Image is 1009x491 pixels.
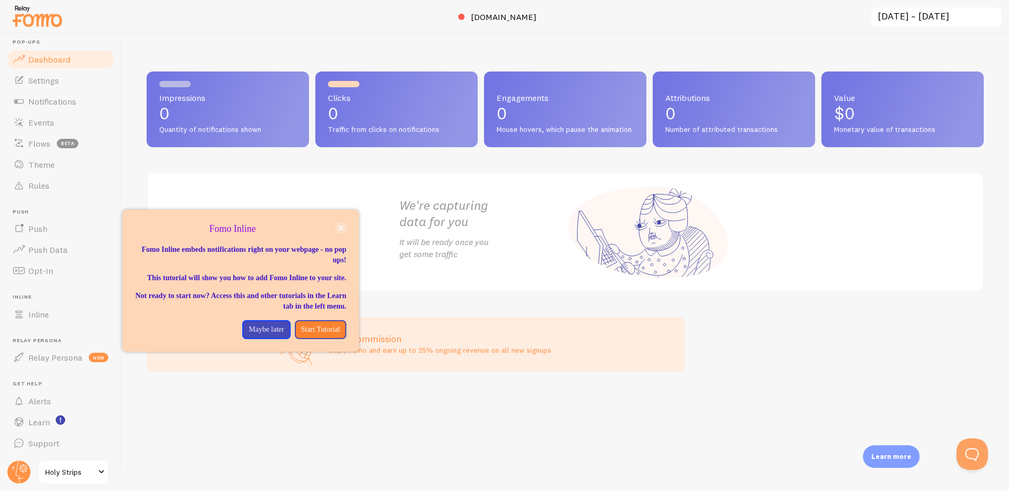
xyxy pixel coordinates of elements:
[13,337,115,344] span: Relay Persona
[6,175,115,196] a: Rules
[28,309,49,320] span: Inline
[28,180,49,191] span: Rules
[6,154,115,175] a: Theme
[11,3,64,29] img: fomo-relay-logo-orange.svg
[28,96,76,107] span: Notifications
[13,209,115,216] span: Push
[497,94,634,102] span: Engagements
[665,94,802,102] span: Attributions
[28,417,50,427] span: Learn
[497,105,634,122] p: 0
[399,197,565,230] h2: We're capturing data for you
[28,352,83,363] span: Relay Persona
[135,244,346,265] p: Fomo Inline embeds notifications right on your webpage - no pop ups!
[6,49,115,70] a: Dashboard
[6,433,115,454] a: Support
[159,105,296,122] p: 0
[328,125,465,135] span: Traffic from clicks on notifications
[834,94,971,102] span: Value
[28,54,70,65] span: Dashboard
[28,223,47,234] span: Push
[38,459,109,485] a: Holy Strips
[665,125,802,135] span: Number of attributed transactions
[122,210,359,352] div: Fomo Inline
[159,94,296,102] span: Impressions
[45,466,95,478] span: Holy Strips
[665,105,802,122] p: 0
[28,438,59,448] span: Support
[6,91,115,112] a: Notifications
[6,260,115,281] a: Opt-In
[135,222,346,236] p: Fomo Inline
[242,320,290,339] button: Maybe later
[497,125,634,135] span: Mouse hovers, which pause the animation
[6,391,115,412] a: Alerts
[863,445,920,468] div: Learn more
[328,333,551,345] h3: Earn commission
[834,103,855,124] span: $0
[399,236,565,260] p: It will be ready once you get some traffic
[6,133,115,154] a: Flows beta
[6,347,115,368] a: Relay Persona new
[6,218,115,239] a: Push
[328,94,465,102] span: Clicks
[28,396,51,406] span: Alerts
[328,345,551,355] p: Share Fomo and earn up to 25% ongoing revenue on all new signups
[249,324,284,335] p: Maybe later
[28,265,53,276] span: Opt-In
[13,294,115,301] span: Inline
[159,125,296,135] span: Quantity of notifications shown
[135,291,346,312] p: Not ready to start now? Access this and other tutorials in the Learn tab in the left menu.
[28,159,55,170] span: Theme
[56,415,65,425] svg: <p>Watch New Feature Tutorials!</p>
[13,39,115,46] span: Pop-ups
[6,304,115,325] a: Inline
[871,452,911,462] p: Learn more
[13,381,115,387] span: Get Help
[295,320,346,339] button: Start Tutorial
[89,353,108,362] span: new
[28,244,68,255] span: Push Data
[28,75,59,86] span: Settings
[28,117,54,128] span: Events
[6,112,115,133] a: Events
[328,105,465,122] p: 0
[28,138,50,149] span: Flows
[6,412,115,433] a: Learn
[57,139,78,148] span: beta
[6,70,115,91] a: Settings
[135,273,346,283] p: This tutorial will show you how to add Fomo Inline to your site.
[956,438,988,470] iframe: Help Scout Beacon - Open
[335,222,346,233] button: close,
[301,324,340,335] p: Start Tutorial
[834,125,971,135] span: Monetary value of transactions
[6,239,115,260] a: Push Data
